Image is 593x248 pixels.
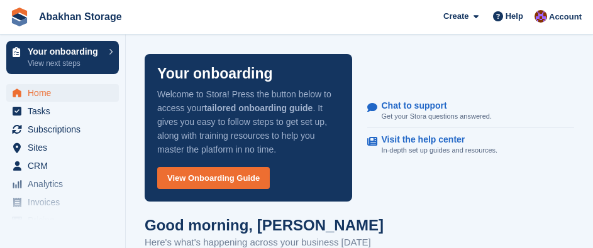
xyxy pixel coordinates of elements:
[367,128,575,162] a: Visit the help center In-depth set up guides and resources.
[549,11,582,23] span: Account
[443,10,468,23] span: Create
[6,157,119,175] a: menu
[6,212,119,229] a: menu
[6,139,119,156] a: menu
[28,139,103,156] span: Sites
[382,134,488,145] p: Visit the help center
[28,193,103,211] span: Invoices
[506,10,523,23] span: Help
[367,94,575,129] a: Chat to support Get your Stora questions answered.
[204,103,313,113] strong: tailored onboarding guide
[6,193,119,211] a: menu
[6,175,119,193] a: menu
[28,121,103,138] span: Subscriptions
[6,102,119,120] a: menu
[6,41,119,74] a: Your onboarding View next steps
[157,67,273,81] p: Your onboarding
[382,100,482,111] p: Chat to support
[28,84,103,102] span: Home
[28,58,103,69] p: View next steps
[157,167,270,189] a: View Onboarding Guide
[157,87,340,156] p: Welcome to Stora! Press the button below to access your . It gives you easy to follow steps to ge...
[10,8,29,26] img: stora-icon-8386f47178a22dfd0bd8f6a31ec36ba5ce8667c1dd55bd0f319d3a0aa187defe.svg
[34,6,127,27] a: Abakhan Storage
[28,47,103,56] p: Your onboarding
[6,84,119,102] a: menu
[535,10,547,23] img: William Abakhan
[28,157,103,175] span: CRM
[28,102,103,120] span: Tasks
[6,121,119,138] a: menu
[28,212,103,229] span: Pricing
[382,111,492,122] p: Get your Stora questions answered.
[145,217,384,234] h1: Good morning, [PERSON_NAME]
[28,175,103,193] span: Analytics
[382,145,498,156] p: In-depth set up guides and resources.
